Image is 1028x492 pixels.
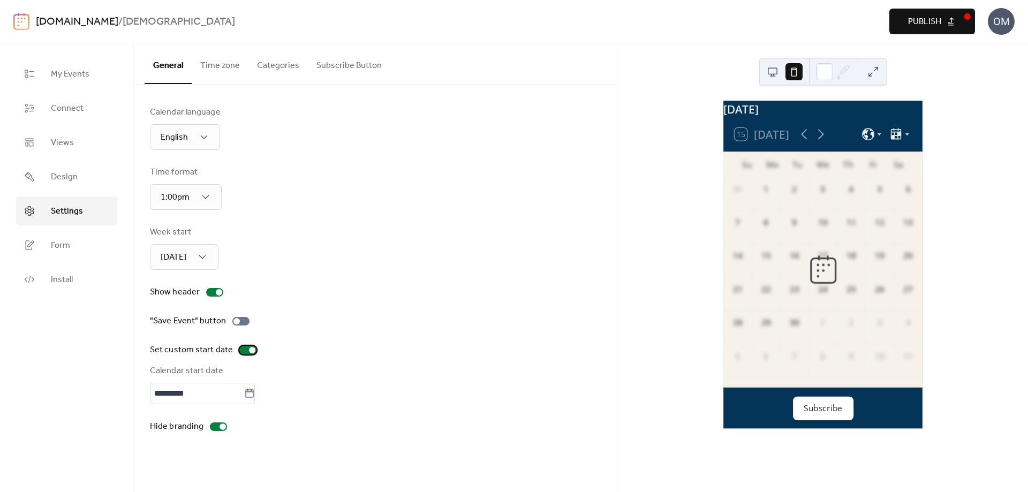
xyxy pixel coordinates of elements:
[760,216,772,229] div: 8
[845,316,857,329] div: 2
[788,316,800,329] div: 30
[860,152,886,177] div: Fr
[308,43,390,83] button: Subscribe Button
[817,183,829,195] div: 3
[16,196,117,225] a: Settings
[13,13,29,30] img: logo
[817,216,829,229] div: 10
[760,152,785,177] div: Mo
[873,350,886,362] div: 10
[817,283,829,296] div: 24
[810,152,835,177] div: We
[192,43,248,83] button: Time zone
[731,350,743,362] div: 5
[845,283,857,296] div: 25
[118,12,123,32] b: /
[51,137,74,149] span: Views
[817,350,829,362] div: 8
[161,189,190,206] span: 1:00pm
[902,216,914,229] div: 13
[248,43,308,83] button: Categories
[161,129,188,146] span: English
[731,183,743,195] div: 31
[988,8,1015,35] div: OM
[788,350,800,362] div: 7
[734,152,759,177] div: Su
[889,9,975,34] button: Publish
[873,316,886,329] div: 3
[845,183,857,195] div: 4
[902,316,914,329] div: 4
[123,12,235,32] b: [DEMOGRAPHIC_DATA]
[150,365,599,377] div: Calendar start date
[845,216,857,229] div: 11
[908,16,941,28] span: Publish
[150,420,203,433] div: Hide branding
[760,183,772,195] div: 1
[902,183,914,195] div: 6
[788,283,800,296] div: 23
[51,205,83,218] span: Settings
[150,315,226,328] div: "Save Event" button
[845,250,857,262] div: 18
[760,316,772,329] div: 29
[51,171,78,184] span: Design
[785,152,810,177] div: Tu
[723,101,923,117] div: [DATE]
[150,106,221,119] div: Calendar language
[902,350,914,362] div: 11
[51,68,89,81] span: My Events
[760,350,772,362] div: 6
[873,216,886,229] div: 12
[873,283,886,296] div: 26
[731,316,743,329] div: 28
[731,283,743,296] div: 21
[788,183,800,195] div: 2
[817,250,829,262] div: 17
[902,250,914,262] div: 20
[51,102,84,115] span: Connect
[731,216,743,229] div: 7
[873,183,886,195] div: 5
[16,231,117,260] a: Form
[760,250,772,262] div: 15
[873,250,886,262] div: 19
[788,250,800,262] div: 16
[16,265,117,294] a: Install
[886,152,911,177] div: Sa
[16,128,117,157] a: Views
[835,152,860,177] div: Th
[16,94,117,123] a: Connect
[161,249,186,266] span: [DATE]
[150,166,220,179] div: Time format
[16,162,117,191] a: Design
[150,344,233,357] div: Set custom start date
[760,283,772,296] div: 22
[792,397,853,420] button: Subscribe
[36,12,118,32] a: [DOMAIN_NAME]
[51,274,73,286] span: Install
[150,286,200,299] div: Show header
[788,216,800,229] div: 9
[731,250,743,262] div: 14
[817,316,829,329] div: 1
[16,59,117,88] a: My Events
[845,350,857,362] div: 9
[145,43,192,84] button: General
[51,239,70,252] span: Form
[150,226,216,239] div: Week start
[902,283,914,296] div: 27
